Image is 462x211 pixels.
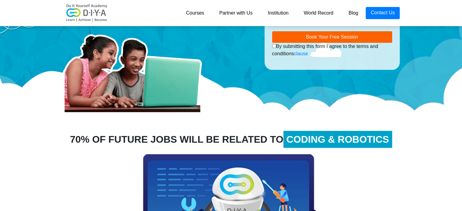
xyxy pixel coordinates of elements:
[63,26,208,114] img: home-prod.png
[58,132,404,147] div: 70% OF FUTURE JOBS WILL BE RELATED TO
[272,43,392,57] div: By submitting this form I agree to the terms and conditions
[283,131,392,148] span: CODING & ROBOTICS
[212,7,260,19] a: Partner with Us
[260,7,296,19] a: Institution
[294,51,308,56] a: clause
[178,7,212,19] a: Courses
[63,4,111,22] img: logo-v2.png
[272,31,392,43] button: Book Your Free Session
[366,7,399,19] a: Contact Us
[341,7,366,19] a: Blog
[306,34,358,39] span: Book Your Free Session
[296,7,341,19] a: World Record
